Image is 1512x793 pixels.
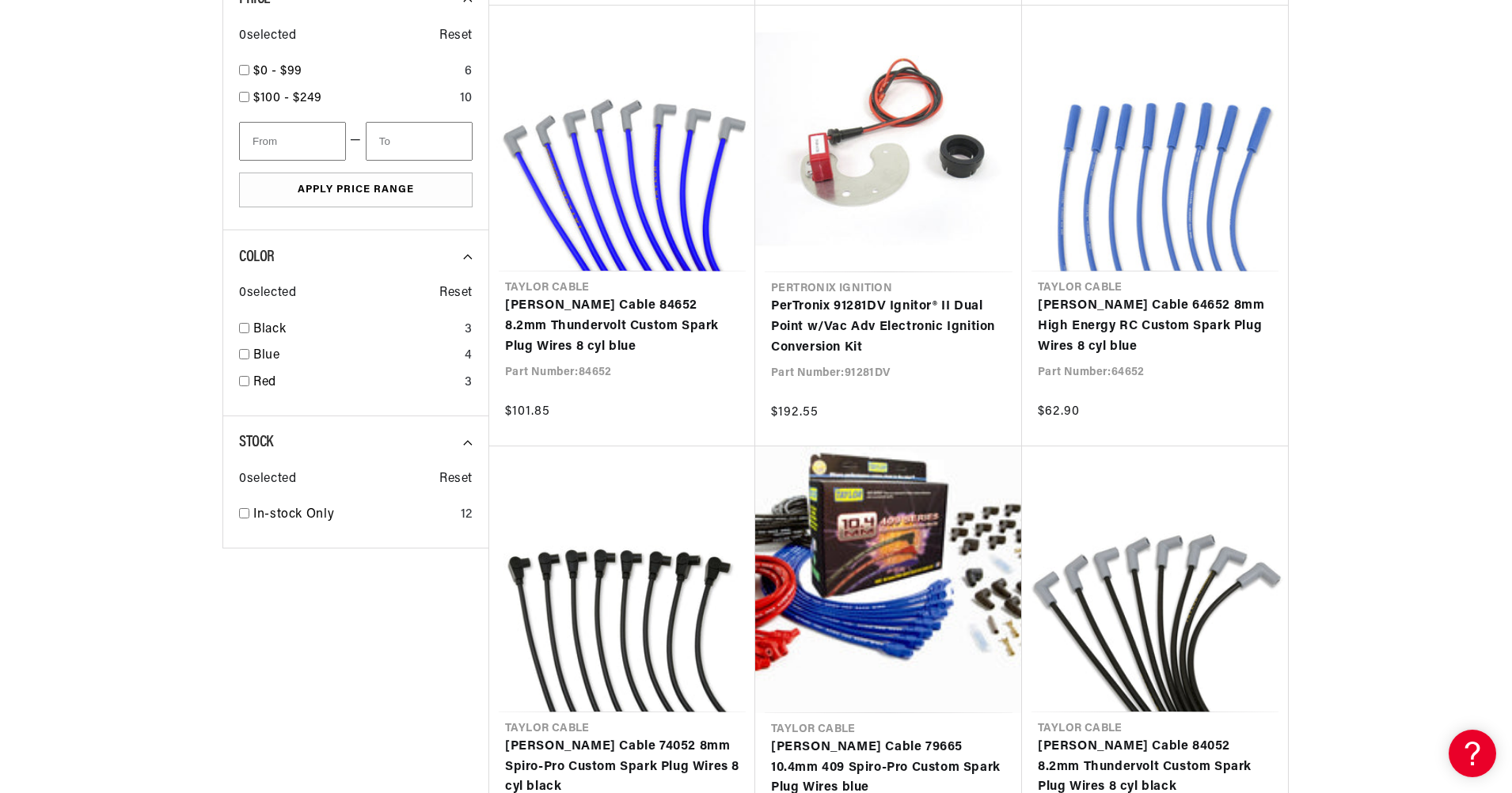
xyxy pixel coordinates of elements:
[439,469,473,490] span: Reset
[439,26,473,47] span: Reset
[239,434,273,450] span: Stock
[239,283,296,304] span: 0 selected
[505,296,739,357] a: [PERSON_NAME] Cable 84652 8.2mm Thundervolt Custom Spark Plug Wires 8 cyl blue
[1038,296,1272,357] a: [PERSON_NAME] Cable 64652 8mm High Energy RC Custom Spark Plug Wires 8 cyl blue
[465,373,473,393] div: 3
[460,89,473,109] div: 10
[465,320,473,340] div: 3
[253,505,454,526] a: In-stock Only
[465,346,473,366] div: 4
[239,249,275,265] span: Color
[771,297,1006,358] a: PerTronix 91281DV Ignitor® II Dual Point w/Vac Adv Electronic Ignition Conversion Kit
[439,283,473,304] span: Reset
[253,92,322,104] span: $100 - $249
[239,173,473,208] button: Apply Price Range
[253,373,458,393] a: Red
[366,122,473,161] input: To
[465,62,473,82] div: 6
[239,122,346,161] input: From
[239,26,296,47] span: 0 selected
[350,131,362,151] span: —
[253,65,302,78] span: $0 - $99
[239,469,296,490] span: 0 selected
[253,346,458,366] a: Blue
[461,505,473,526] div: 12
[253,320,458,340] a: Black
